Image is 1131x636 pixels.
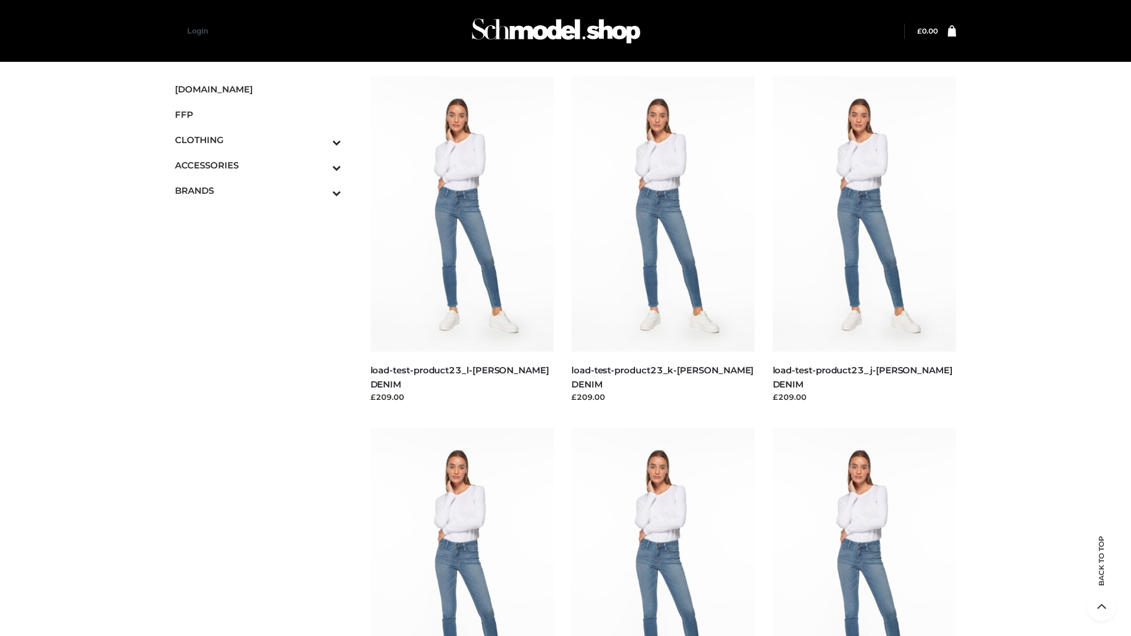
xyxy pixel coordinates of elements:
[175,178,341,203] a: BRANDSToggle Submenu
[571,391,755,403] div: £209.00
[175,102,341,127] a: FFP
[175,77,341,102] a: [DOMAIN_NAME]
[175,133,341,147] span: CLOTHING
[773,391,957,403] div: £209.00
[468,8,644,54] img: Schmodel Admin 964
[187,26,208,35] a: Login
[300,153,341,178] button: Toggle Submenu
[300,127,341,153] button: Toggle Submenu
[917,26,938,35] a: £0.00
[175,184,341,197] span: BRANDS
[300,178,341,203] button: Toggle Submenu
[571,365,753,389] a: load-test-product23_k-[PERSON_NAME] DENIM
[175,158,341,172] span: ACCESSORIES
[175,127,341,153] a: CLOTHINGToggle Submenu
[773,365,953,389] a: load-test-product23_j-[PERSON_NAME] DENIM
[917,26,922,35] span: £
[917,26,938,35] bdi: 0.00
[175,82,341,96] span: [DOMAIN_NAME]
[371,365,549,389] a: load-test-product23_l-[PERSON_NAME] DENIM
[371,391,554,403] div: £209.00
[1087,556,1116,586] span: Back to top
[175,153,341,178] a: ACCESSORIESToggle Submenu
[175,108,341,121] span: FFP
